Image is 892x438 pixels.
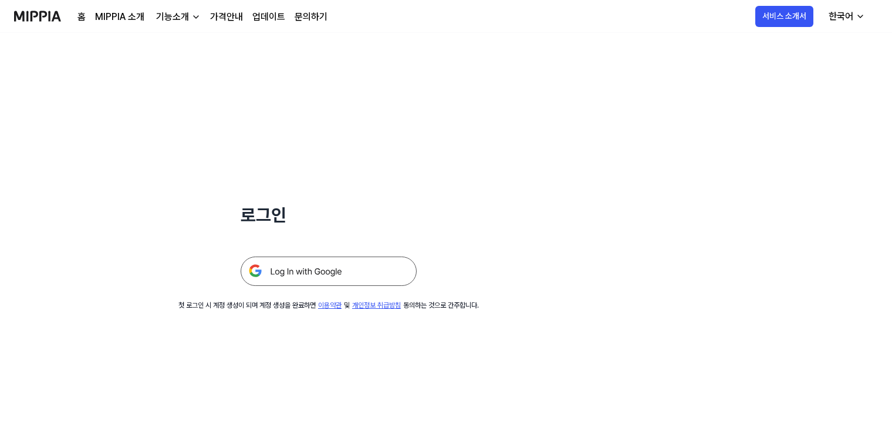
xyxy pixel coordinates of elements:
[178,300,479,311] div: 첫 로그인 시 계정 생성이 되며 계정 생성을 완료하면 및 동의하는 것으로 간주합니다.
[154,10,191,24] div: 기능소개
[154,10,201,24] button: 기능소개
[318,301,342,309] a: 이용약관
[252,10,285,24] a: 업데이트
[95,10,144,24] a: MIPPIA 소개
[77,10,86,24] a: 홈
[241,257,417,286] img: 구글 로그인 버튼
[241,202,417,228] h1: 로그인
[210,10,243,24] a: 가격안내
[826,9,856,23] div: 한국어
[191,12,201,22] img: down
[755,6,813,27] button: 서비스 소개서
[819,5,872,28] button: 한국어
[352,301,401,309] a: 개인정보 취급방침
[295,10,327,24] a: 문의하기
